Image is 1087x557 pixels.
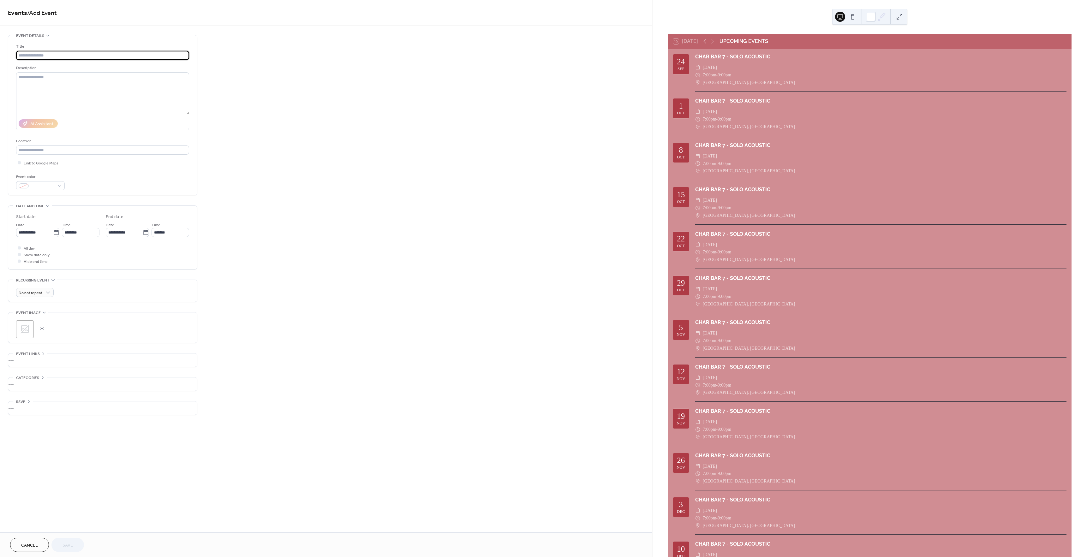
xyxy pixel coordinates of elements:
[695,275,1066,282] div: CHAR BAR 7 - SOLO ACOUSTIC
[695,53,1066,61] div: CHAR BAR 7 - SOLO ACOUSTIC
[21,542,38,549] span: Cancel
[703,293,716,300] span: 7:00pm
[24,258,48,265] span: Hide end time
[716,248,718,256] span: -
[677,333,685,337] div: Nov
[16,351,40,357] span: Event links
[695,507,700,514] div: ​
[27,7,57,19] span: / Add Event
[16,43,188,50] div: Title
[695,407,1066,415] div: CHAR BAR 7 - SOLO ACOUSTIC
[16,320,34,338] div: ;
[695,470,700,477] div: ​
[695,97,1066,105] div: CHAR BAR 7 - SOLO ACOUSTIC
[16,277,50,284] span: Recurring event
[695,319,1066,326] div: CHAR BAR 7 - SOLO ACOUSTIC
[703,470,716,477] span: 7:00pm
[695,374,700,382] div: ​
[695,186,1066,193] div: CHAR BAR 7 - SOLO ACOUSTIC
[677,412,685,420] div: 19
[677,545,685,553] div: 10
[678,67,684,71] div: Sep
[716,116,718,123] span: -
[703,433,795,441] span: [GEOGRAPHIC_DATA], [GEOGRAPHIC_DATA]
[703,248,716,256] span: 7:00pm
[679,323,683,331] div: 5
[703,241,717,249] span: [DATE]
[677,288,685,292] div: Oct
[695,514,700,522] div: ​
[718,426,731,433] span: 9:00pm
[679,102,683,110] div: 1
[24,245,35,252] span: All day
[703,152,717,160] span: [DATE]
[718,204,731,212] span: 9:00pm
[703,477,795,485] span: [GEOGRAPHIC_DATA], [GEOGRAPHIC_DATA]
[695,337,700,345] div: ​
[703,123,795,131] span: [GEOGRAPHIC_DATA], [GEOGRAPHIC_DATA]
[16,138,188,145] div: Location
[677,377,685,381] div: Nov
[703,514,716,522] span: 7:00pm
[695,204,700,212] div: ​
[695,522,700,530] div: ​
[8,401,197,415] div: •••
[703,197,717,204] span: [DATE]
[677,244,685,248] div: Oct
[16,399,25,405] span: RSVP
[703,116,716,123] span: 7:00pm
[695,345,700,352] div: ​
[703,374,717,382] span: [DATE]
[695,197,700,204] div: ​
[718,71,731,79] span: 9:00pm
[703,389,795,396] span: [GEOGRAPHIC_DATA], [GEOGRAPHIC_DATA]
[677,456,685,464] div: 26
[716,382,718,389] span: -
[703,345,795,352] span: [GEOGRAPHIC_DATA], [GEOGRAPHIC_DATA]
[10,538,49,552] button: Cancel
[695,329,700,337] div: ​
[703,256,795,264] span: [GEOGRAPHIC_DATA], [GEOGRAPHIC_DATA]
[16,214,36,220] div: Start date
[703,522,795,530] span: [GEOGRAPHIC_DATA], [GEOGRAPHIC_DATA]
[703,71,716,79] span: 7:00pm
[695,108,700,116] div: ​
[718,293,731,300] span: 9:00pm
[695,363,1066,371] div: CHAR BAR 7 - SOLO ACOUSTIC
[695,433,700,441] div: ​
[62,222,71,228] span: Time
[679,501,683,508] div: 3
[695,382,700,389] div: ​
[695,160,700,168] div: ​
[718,514,731,522] span: 9:00pm
[703,108,717,116] span: [DATE]
[695,300,700,308] div: ​
[679,146,683,154] div: 8
[695,285,700,293] div: ​
[24,160,58,167] span: Link to Google Maps
[16,375,39,381] span: Categories
[695,71,700,79] div: ​
[703,79,795,86] span: [GEOGRAPHIC_DATA], [GEOGRAPHIC_DATA]
[716,204,718,212] span: -
[718,382,731,389] span: 9:00pm
[718,470,731,477] span: 9:00pm
[703,418,717,426] span: [DATE]
[695,463,700,470] div: ​
[24,252,50,258] span: Show date only
[716,470,718,477] span: -
[703,329,717,337] span: [DATE]
[703,426,716,433] span: 7:00pm
[695,426,700,433] div: ​
[695,116,700,123] div: ​
[695,452,1066,459] div: CHAR BAR 7 - SOLO ACOUSTIC
[677,465,685,470] div: Nov
[703,300,795,308] span: [GEOGRAPHIC_DATA], [GEOGRAPHIC_DATA]
[695,241,700,249] div: ​
[695,418,700,426] div: ​
[695,212,700,219] div: ​
[677,155,685,159] div: Oct
[16,222,25,228] span: Date
[703,382,716,389] span: 7:00pm
[106,222,114,228] span: Date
